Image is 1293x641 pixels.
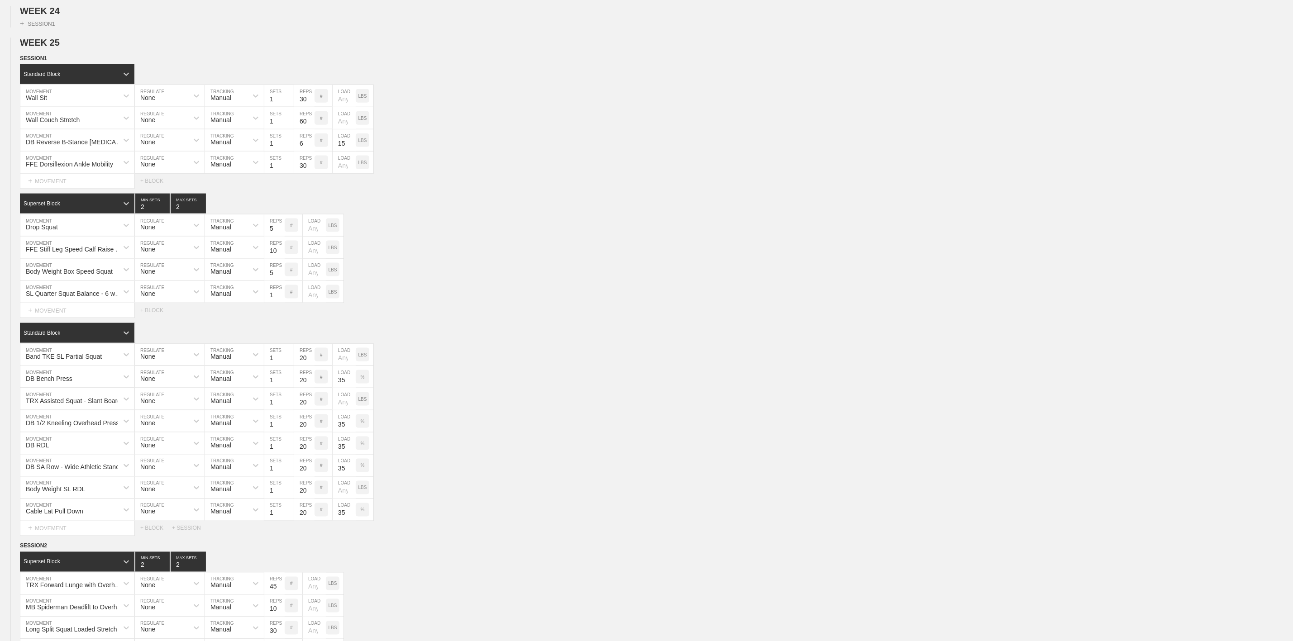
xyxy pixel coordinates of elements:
[24,559,60,565] div: Superset Block
[26,246,124,253] div: FFE Stiff Leg Speed Calf Raise @X-0-X-1
[20,303,135,318] div: MOVEMENT
[320,160,323,165] p: #
[140,464,155,471] div: None
[26,464,123,471] div: DB SA Row - Wide Athletic Stance
[140,161,155,168] div: None
[26,419,119,427] div: DB 1/2 Kneeling Overhead Press
[210,138,231,146] div: Manual
[358,160,367,165] p: LBS
[329,581,337,586] p: LBS
[361,375,365,380] p: %
[140,268,155,275] div: None
[320,441,323,446] p: #
[320,397,323,402] p: #
[329,267,337,272] p: LBS
[26,397,121,404] div: TRX Assisted Squat - Slant Board
[210,116,231,123] div: Manual
[333,344,356,366] input: Any
[140,290,155,297] div: None
[290,223,293,228] p: #
[333,366,356,388] input: Any
[333,455,356,476] input: Any
[320,508,323,513] p: #
[140,397,155,404] div: None
[303,237,326,258] input: Any
[210,94,231,101] div: Manual
[361,441,365,446] p: %
[140,94,155,101] div: None
[358,485,367,490] p: LBS
[24,200,60,207] div: Superset Block
[140,604,155,611] div: None
[172,525,208,532] div: + SESSION
[329,245,337,250] p: LBS
[358,352,367,357] p: LBS
[20,543,47,549] span: SESSION 2
[20,174,135,189] div: MOVEMENT
[210,290,231,297] div: Manual
[140,582,155,589] div: None
[26,442,49,449] div: DB RDL
[210,582,231,589] div: Manual
[358,138,367,143] p: LBS
[361,508,365,513] p: %
[26,268,113,275] div: Body Weight Box Speed Squat
[171,194,206,214] input: None
[210,442,231,449] div: Manual
[210,508,231,515] div: Manual
[210,161,231,168] div: Manual
[26,375,72,382] div: DB Bench Press
[333,477,356,499] input: Any
[333,499,356,521] input: Any
[303,617,326,639] input: Any
[140,375,155,382] div: None
[20,19,55,28] div: SESSION 1
[140,223,155,231] div: None
[210,223,231,231] div: Manual
[210,246,231,253] div: Manual
[140,525,172,532] div: + BLOCK
[303,214,326,236] input: Any
[303,281,326,303] input: Any
[320,116,323,121] p: #
[140,442,155,449] div: None
[26,138,124,146] div: DB Reverse B-Stance [MEDICAL_DATA] Stretch & Load
[1248,598,1293,641] iframe: Chat Widget
[303,595,326,617] input: Any
[210,464,231,471] div: Manual
[320,138,323,143] p: #
[140,138,155,146] div: None
[140,307,172,313] div: + BLOCK
[290,626,293,631] p: #
[24,71,60,77] div: Standard Block
[329,626,337,631] p: LBS
[290,245,293,250] p: #
[333,410,356,432] input: Any
[303,573,326,594] input: Any
[210,604,231,611] div: Manual
[320,352,323,357] p: #
[361,419,365,424] p: %
[210,397,231,404] div: Manual
[361,463,365,468] p: %
[26,161,113,168] div: FFE Dorsiflexion Ankle Mobility
[26,353,102,360] div: Band TKE SL Partial Squat
[333,152,356,173] input: Any
[140,116,155,123] div: None
[20,55,47,62] span: SESSION 1
[290,603,293,608] p: #
[28,524,32,532] span: +
[320,463,323,468] p: #
[210,375,231,382] div: Manual
[329,223,337,228] p: LBS
[140,246,155,253] div: None
[210,268,231,275] div: Manual
[140,419,155,427] div: None
[20,6,60,16] span: WEEK 24
[320,94,323,99] p: #
[358,116,367,121] p: LBS
[358,94,367,99] p: LBS
[320,485,323,490] p: #
[290,267,293,272] p: #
